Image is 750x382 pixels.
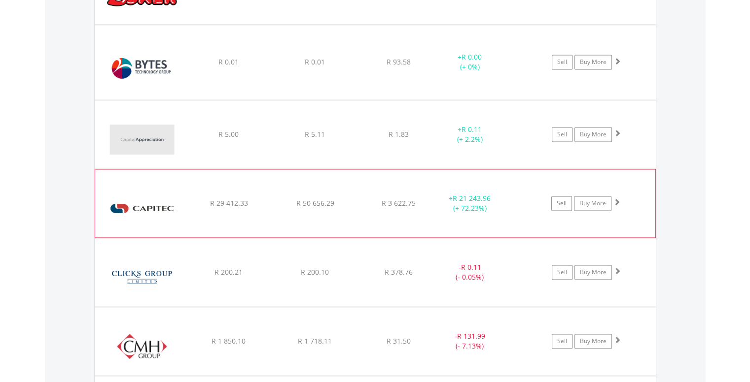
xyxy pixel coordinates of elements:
[574,196,611,211] a: Buy More
[100,319,184,373] img: EQU.ZA.CMH.png
[433,331,507,351] div: - (- 7.13%)
[432,193,506,213] div: + (+ 72.23%)
[305,57,325,66] span: R 0.01
[382,198,416,208] span: R 3 622.75
[100,37,184,96] img: EQU.ZA.BYI.png
[462,125,482,134] span: R 0.11
[574,55,612,69] a: Buy More
[389,129,409,139] span: R 1.83
[100,182,185,235] img: EQU.ZA.CPI.png
[433,262,507,282] div: - (- 0.05%)
[457,331,485,341] span: R 131.99
[214,267,243,277] span: R 200.21
[296,198,334,208] span: R 50 656.29
[298,336,332,346] span: R 1 718.11
[387,336,411,346] span: R 31.50
[218,129,239,139] span: R 5.00
[385,267,413,277] span: R 378.76
[100,251,184,304] img: EQU.ZA.CLS.png
[387,57,411,66] span: R 93.58
[552,265,572,280] a: Sell
[218,57,239,66] span: R 0.01
[301,267,329,277] span: R 200.10
[551,196,572,211] a: Sell
[552,334,572,349] a: Sell
[453,193,491,203] span: R 21 243.96
[210,198,248,208] span: R 29 412.33
[462,52,482,62] span: R 0.00
[433,125,507,144] div: + (+ 2.2%)
[100,113,184,166] img: EQU.ZA.CTA.png
[212,336,246,346] span: R 1 850.10
[552,55,572,69] a: Sell
[433,52,507,72] div: + (+ 0%)
[574,265,612,280] a: Buy More
[574,127,612,142] a: Buy More
[461,262,481,272] span: R 0.11
[305,129,325,139] span: R 5.11
[552,127,572,142] a: Sell
[574,334,612,349] a: Buy More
